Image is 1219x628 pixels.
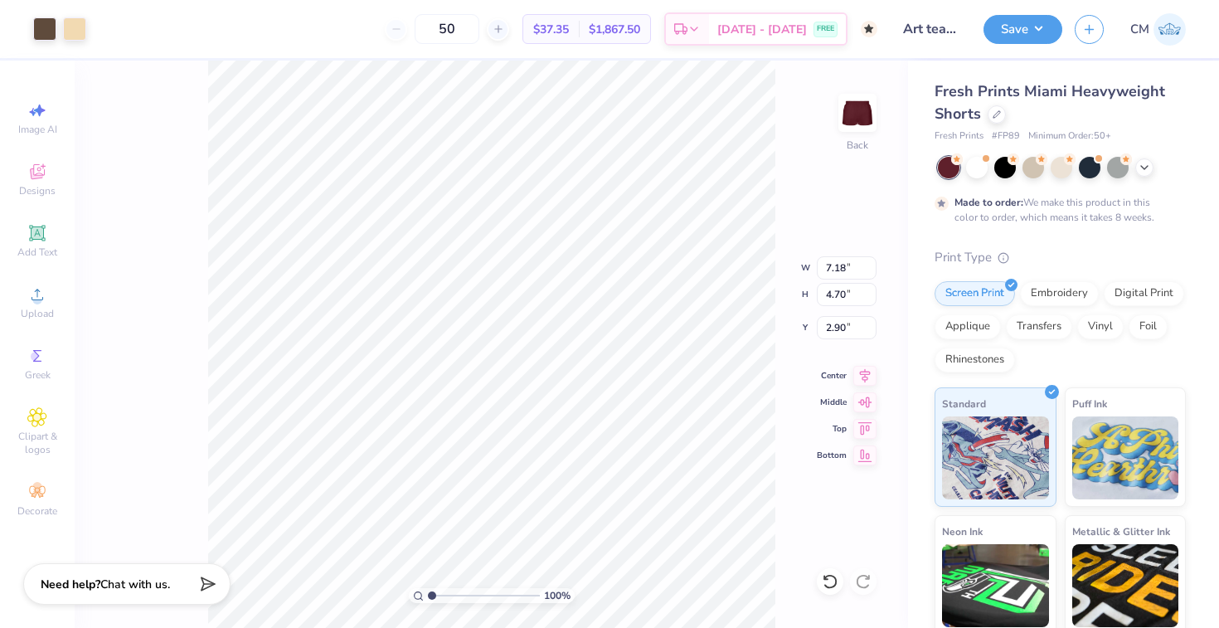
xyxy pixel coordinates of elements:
[942,544,1049,627] img: Neon Ink
[817,397,847,408] span: Middle
[8,430,66,456] span: Clipart & logos
[25,368,51,382] span: Greek
[1130,13,1186,46] a: CM
[41,577,100,592] strong: Need help?
[935,81,1165,124] span: Fresh Prints Miami Heavyweight Shorts
[19,184,56,197] span: Designs
[847,138,868,153] div: Back
[717,21,807,38] span: [DATE] - [DATE]
[935,281,1015,306] div: Screen Print
[935,248,1186,267] div: Print Type
[942,523,983,540] span: Neon Ink
[817,423,847,435] span: Top
[18,123,57,136] span: Image AI
[100,577,170,592] span: Chat with us.
[1028,129,1111,144] span: Minimum Order: 50 +
[544,588,571,603] span: 100 %
[983,15,1062,44] button: Save
[1072,544,1179,627] img: Metallic & Glitter Ink
[17,246,57,259] span: Add Text
[1020,281,1099,306] div: Embroidery
[935,314,1001,339] div: Applique
[935,129,983,144] span: Fresh Prints
[1129,314,1168,339] div: Foil
[992,129,1020,144] span: # FP89
[1072,395,1107,412] span: Puff Ink
[942,416,1049,499] img: Standard
[935,348,1015,372] div: Rhinestones
[1077,314,1124,339] div: Vinyl
[841,96,874,129] img: Back
[1072,416,1179,499] img: Puff Ink
[1104,281,1184,306] div: Digital Print
[1130,20,1149,39] span: CM
[1006,314,1072,339] div: Transfers
[954,195,1158,225] div: We make this product in this color to order, which means it takes 8 weeks.
[817,370,847,382] span: Center
[17,504,57,518] span: Decorate
[890,12,971,46] input: Untitled Design
[1072,523,1170,540] span: Metallic & Glitter Ink
[817,23,834,35] span: FREE
[589,21,640,38] span: $1,867.50
[942,395,986,412] span: Standard
[415,14,479,44] input: – –
[533,21,569,38] span: $37.35
[954,196,1023,209] strong: Made to order:
[1153,13,1186,46] img: Chloe Murlin
[817,450,847,461] span: Bottom
[21,307,54,320] span: Upload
